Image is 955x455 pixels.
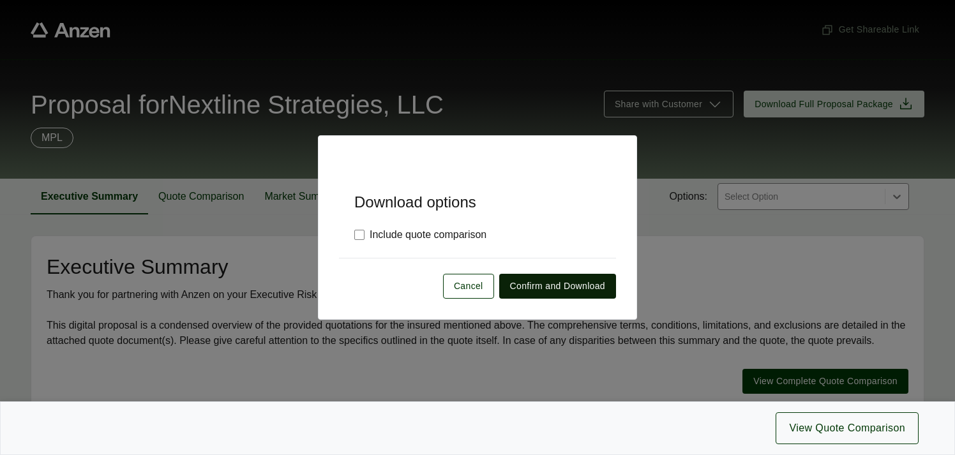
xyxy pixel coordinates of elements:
button: Cancel [443,274,494,299]
span: View Quote Comparison [789,421,905,436]
button: View Quote Comparison [776,412,919,444]
span: Confirm and Download [510,280,605,293]
h5: Download options [339,172,616,212]
button: Confirm and Download [499,274,616,299]
label: Include quote comparison [354,227,486,242]
span: Cancel [454,280,483,293]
